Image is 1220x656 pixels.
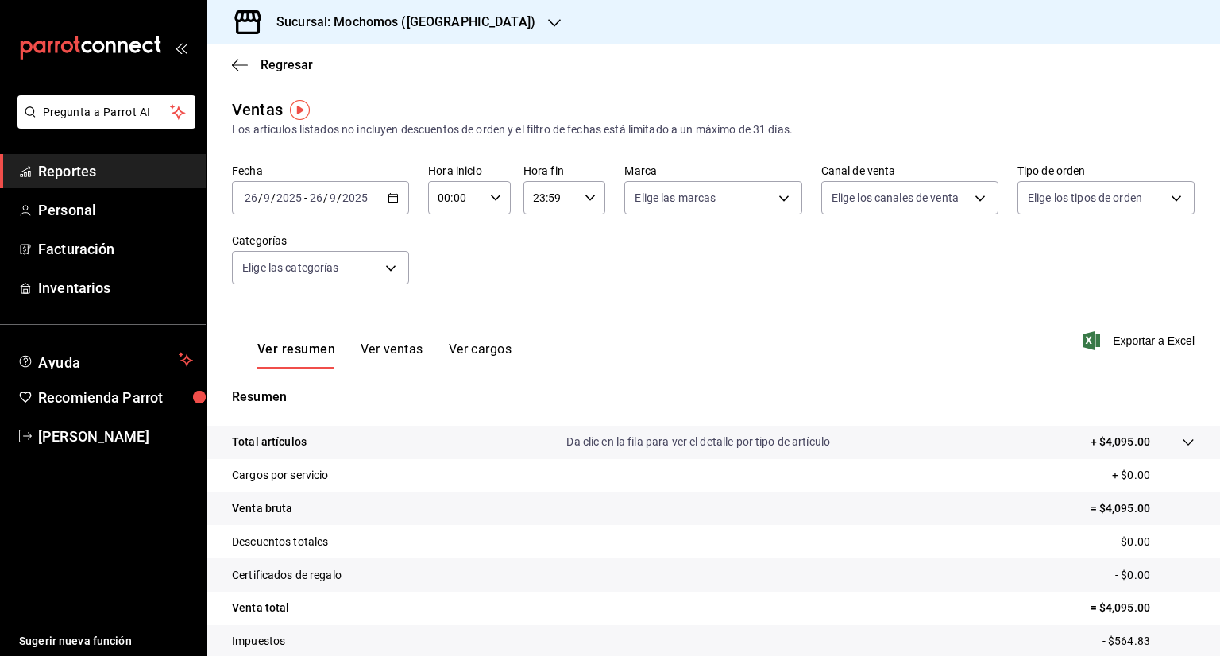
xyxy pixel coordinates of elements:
[38,387,193,408] span: Recomienda Parrot
[1102,633,1195,650] p: - $564.83
[232,567,342,584] p: Certificados de regalo
[232,534,328,550] p: Descuentos totales
[361,342,423,369] button: Ver ventas
[1086,331,1195,350] button: Exportar a Excel
[1091,600,1195,616] p: = $4,095.00
[232,165,409,176] label: Fecha
[1115,567,1195,584] p: - $0.00
[271,191,276,204] span: /
[821,165,998,176] label: Canal de venta
[232,235,409,246] label: Categorías
[38,350,172,369] span: Ayuda
[290,100,310,120] img: Tooltip marker
[232,122,1195,138] div: Los artículos listados no incluyen descuentos de orden y el filtro de fechas está limitado a un m...
[337,191,342,204] span: /
[232,600,289,616] p: Venta total
[38,277,193,299] span: Inventarios
[1091,434,1150,450] p: + $4,095.00
[38,426,193,447] span: [PERSON_NAME]
[309,191,323,204] input: --
[261,57,313,72] span: Regresar
[38,238,193,260] span: Facturación
[1115,534,1195,550] p: - $0.00
[257,342,512,369] div: navigation tabs
[276,191,303,204] input: ----
[635,190,716,206] span: Elige las marcas
[175,41,187,54] button: open_drawer_menu
[232,467,329,484] p: Cargos por servicio
[1028,190,1142,206] span: Elige los tipos de orden
[257,342,335,369] button: Ver resumen
[1017,165,1195,176] label: Tipo de orden
[38,199,193,221] span: Personal
[428,165,511,176] label: Hora inicio
[232,500,292,517] p: Venta bruta
[264,13,535,32] h3: Sucursal: Mochomos ([GEOGRAPHIC_DATA])
[304,191,307,204] span: -
[232,434,307,450] p: Total artículos
[832,190,959,206] span: Elige los canales de venta
[19,633,193,650] span: Sugerir nueva función
[566,434,830,450] p: Da clic en la fila para ver el detalle por tipo de artículo
[232,98,283,122] div: Ventas
[232,633,285,650] p: Impuestos
[624,165,801,176] label: Marca
[232,57,313,72] button: Regresar
[258,191,263,204] span: /
[323,191,328,204] span: /
[242,260,339,276] span: Elige las categorías
[523,165,606,176] label: Hora fin
[1091,500,1195,517] p: = $4,095.00
[329,191,337,204] input: --
[43,104,171,121] span: Pregunta a Parrot AI
[232,388,1195,407] p: Resumen
[342,191,369,204] input: ----
[38,160,193,182] span: Reportes
[1112,467,1195,484] p: + $0.00
[244,191,258,204] input: --
[11,115,195,132] a: Pregunta a Parrot AI
[449,342,512,369] button: Ver cargos
[17,95,195,129] button: Pregunta a Parrot AI
[263,191,271,204] input: --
